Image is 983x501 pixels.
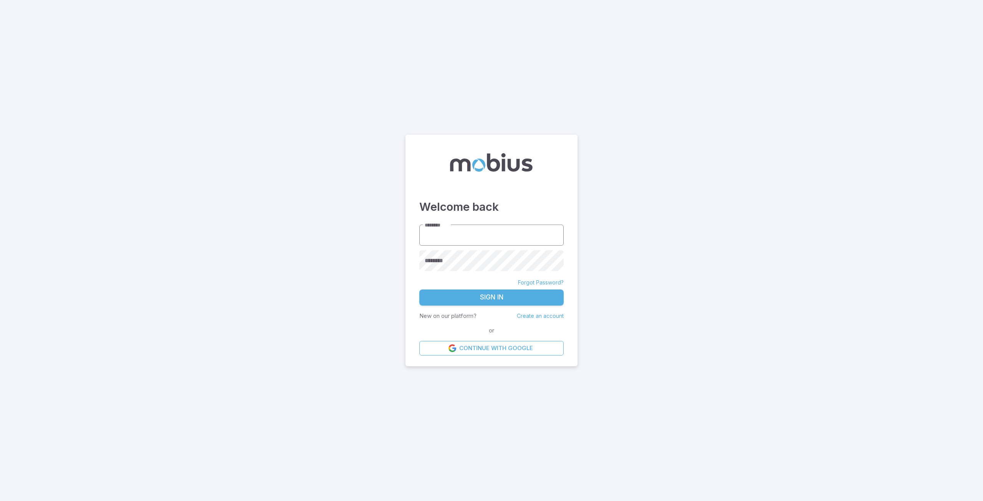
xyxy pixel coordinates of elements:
[517,313,564,319] a: Create an account
[419,289,564,306] button: Sign In
[518,279,564,286] a: Forgot Password?
[419,198,564,215] h3: Welcome back
[419,341,564,355] a: Continue with Google
[487,326,496,335] span: or
[419,312,477,320] p: New on our platform?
